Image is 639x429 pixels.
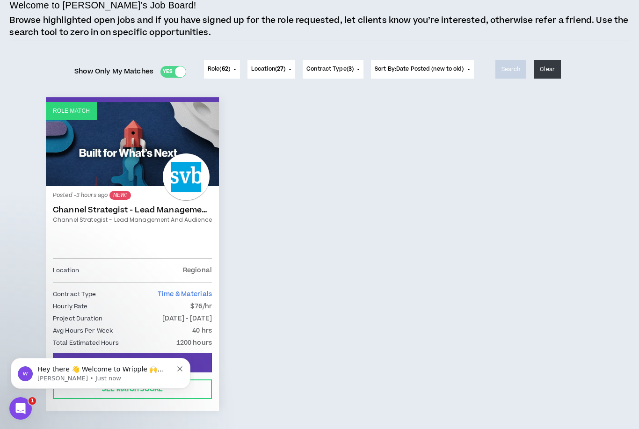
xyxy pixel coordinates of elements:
[109,191,131,200] sup: NEW!
[7,338,194,404] iframe: Intercom notifications message
[29,397,36,405] span: 1
[306,65,354,73] span: Contract Type ( )
[53,326,113,336] p: Avg Hours Per Week
[375,65,464,73] span: Sort By: Date Posted (new to old)
[222,65,228,73] span: 62
[53,191,212,200] p: Posted - 3 hours ago
[495,60,527,79] button: Search
[53,205,212,215] a: Channel Strategist - Lead Management and Audience
[53,338,119,348] p: Total Estimated Hours
[277,65,283,73] span: 27
[9,397,32,420] iframe: Intercom live chat
[74,65,153,79] span: Show Only My Matches
[192,326,212,336] p: 40 hrs
[53,301,87,312] p: Hourly Rate
[204,60,240,79] button: Role(62)
[534,60,561,79] button: Clear
[208,65,230,73] span: Role ( )
[53,107,90,116] p: Role Match
[53,289,96,299] p: Contract Type
[349,65,352,73] span: 3
[190,301,212,312] p: $76/hr
[247,60,295,79] button: Location(27)
[176,338,212,348] p: 1200 hours
[251,65,285,73] span: Location ( )
[162,313,212,324] p: [DATE] - [DATE]
[158,290,212,299] span: Time & Materials
[9,15,629,38] p: Browse highlighted open jobs and if you have signed up for the role requested, let clients know y...
[53,216,212,224] a: Channel Strategist - Lead Management and Audience
[303,60,363,79] button: Contract Type(3)
[53,265,79,276] p: Location
[53,313,102,324] p: Project Duration
[46,102,219,186] a: Role Match
[371,60,474,79] button: Sort By:Date Posted (new to old)
[183,265,212,276] p: Regional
